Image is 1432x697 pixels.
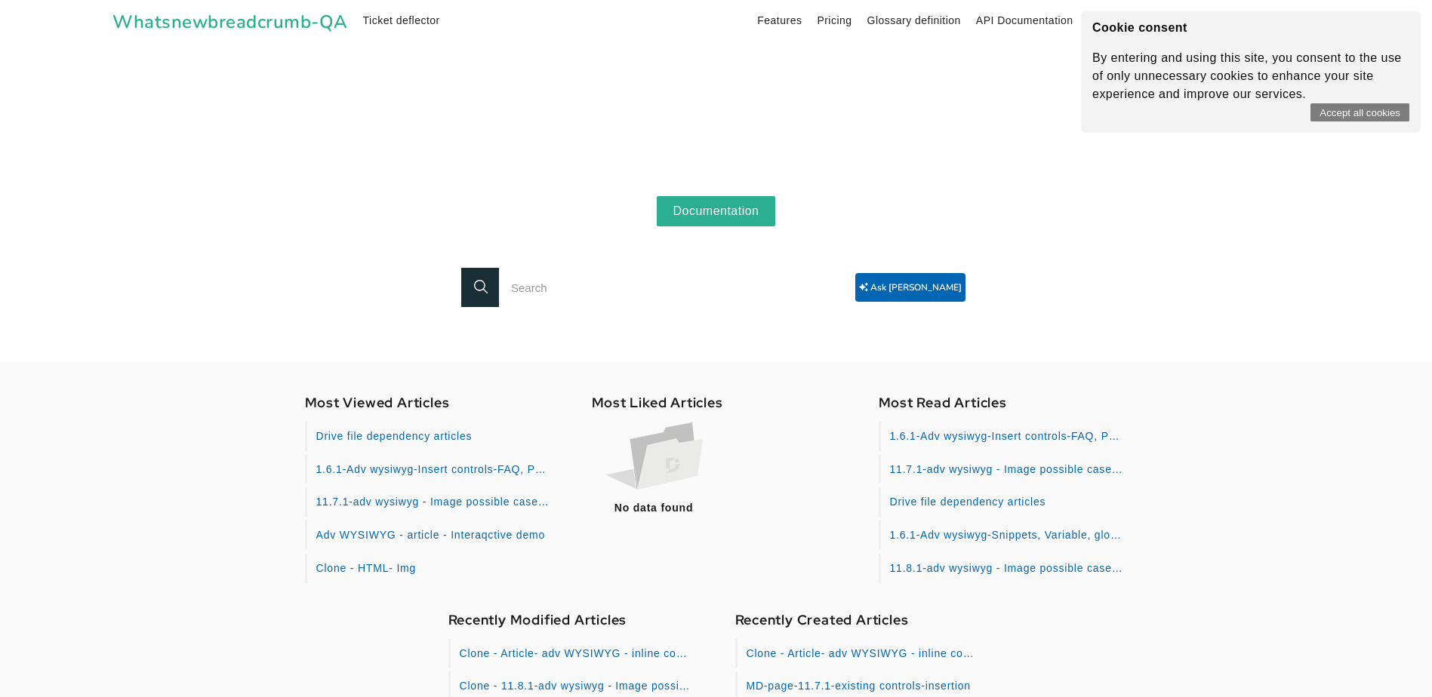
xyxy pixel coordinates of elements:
div: No data found [592,497,716,519]
h1: Welcome to Whatsnewbreadcrumb-QA project landing page [358,97,1075,134]
a: 1.6.1-Adv wysiwyg-Snippets, Variable, glossary [890,524,1124,546]
h3: Recently Created Articles [735,609,984,631]
a: Glossary definition [867,13,961,29]
p: Comprehensive documentation to help your users get started with Whatsnewbreadcrumb-QA project. [358,149,1075,169]
a: 11.7.1-adv wysiwyg - Image possible cases-HTML [316,491,550,513]
a: Clone - HTML- Img [316,557,550,579]
a: 1.6.1-Adv wysiwyg-Insert controls-FAQ, PDF, movable block, private notes1.6.1-Adv wysiwyg-Insert ... [316,459,550,481]
strong: Cookie consent [1092,21,1187,34]
a: Adv WYSIWYG - article - Interaqctive demo [316,524,550,546]
a: MD-page-11.7.1-existing controls-insertion [747,675,981,697]
h3: Most Liked Articles [592,392,841,414]
a: 1.6.1-Adv wysiwyg-Insert controls-FAQ, PDF, movable block, private notes1.6.1-Adv wysiwyg-Insert ... [890,425,1124,447]
a: Clone - 11.8.1-adv wysiwyg - Image possible cases-HTML-edit article check [460,675,694,697]
a: Clone - Article- adv WYSIWYG - inline comments - 11.8.1 [460,643,694,665]
a: Features [757,13,802,29]
a: 11.7.1-adv wysiwyg - Image possible cases-HTML [890,459,1124,481]
a: Pricing [817,13,852,29]
h3: Most Viewed Articles [305,392,554,414]
img: no-data-file.png [605,422,704,490]
button: Ask [PERSON_NAME] [855,273,965,302]
input: Search [461,268,971,307]
p: By entering and using this site, you consent to the use of only unnecessary cookies to enhance yo... [1092,49,1409,103]
a: 11.8.1-adv wysiwyg - Image possible cases-HTML [890,557,1124,579]
a: Documentation [657,196,776,226]
a: Drive file dependency articles [316,425,550,447]
a: Clone - Article- adv WYSIWYG - inline comments - 11.8.1 [747,643,981,665]
button: Accept all cookies [1310,103,1409,121]
h3: Recently Modified Articles [448,609,698,631]
a: API Documentation [976,13,1073,29]
h3: Most Read Articles [879,392,1128,414]
a: Drive file dependency articles [890,491,1124,513]
a: Ticket deflector [363,13,440,29]
a: Whatsnewbreadcrumb-QA [112,8,348,38]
